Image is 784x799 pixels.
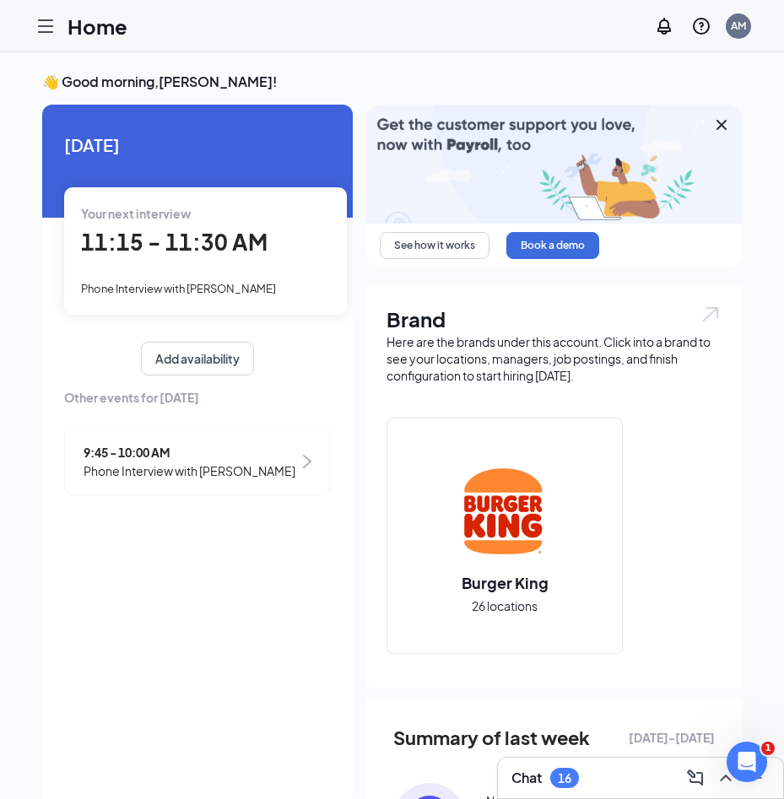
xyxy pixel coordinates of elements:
span: 26 locations [472,597,538,615]
button: Book a demo [506,232,599,259]
svg: QuestionInfo [691,16,711,36]
span: [DATE] - [DATE] [629,728,715,747]
div: Here are the brands under this account. Click into a brand to see your locations, managers, job p... [387,333,722,384]
span: 11:15 - 11:30 AM [81,228,268,256]
span: 1 [761,742,775,755]
svg: Cross [711,115,732,135]
svg: Hamburger [35,16,56,36]
h3: Chat [511,769,542,787]
span: 9:45 - 10:00 AM [84,443,295,462]
h2: Burger King [445,572,565,593]
div: AM [731,19,746,33]
svg: ChevronUp [716,768,736,788]
iframe: Intercom live chat [727,742,767,782]
h1: Brand [387,305,722,333]
span: Phone Interview with [PERSON_NAME] [81,282,276,295]
h1: Home [68,12,127,40]
svg: Notifications [654,16,674,36]
button: Add availability [141,342,254,375]
h3: 👋 Good morning, [PERSON_NAME] ! [42,73,742,91]
img: Burger King [451,457,559,565]
svg: ComposeMessage [685,768,706,788]
span: Other events for [DATE] [64,388,331,407]
span: [DATE] [64,132,331,158]
button: ChevronUp [712,764,739,791]
div: 16 [558,771,571,786]
img: open.6027fd2a22e1237b5b06.svg [700,305,722,324]
span: Phone Interview with [PERSON_NAME] [84,462,295,480]
img: payroll-large.gif [366,105,742,224]
button: See how it works [380,232,489,259]
span: Summary of last week [393,723,590,753]
button: ComposeMessage [682,764,709,791]
span: Your next interview [81,206,191,221]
